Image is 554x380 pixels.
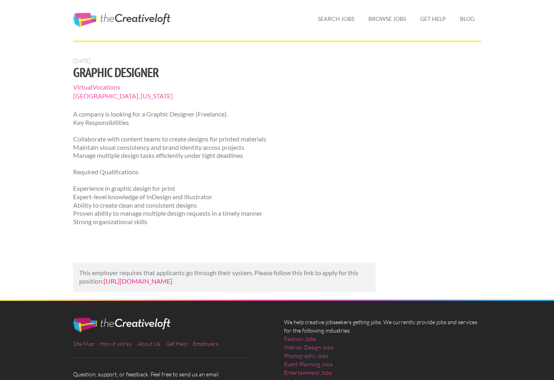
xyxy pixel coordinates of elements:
span: VirtualVocations [73,83,376,92]
a: About Us [137,340,160,347]
a: Interior Design Jobs [284,343,333,351]
a: Blog [454,10,481,28]
img: The Creative Loft [73,318,170,332]
a: Fashion Jobs [284,335,316,343]
a: Site Map [73,340,94,347]
a: Employers [193,340,218,347]
a: Photography Jobs [284,351,328,360]
a: Search Jobs [311,10,361,28]
a: How it works [100,340,132,347]
span: [GEOGRAPHIC_DATA], [US_STATE] [73,92,376,100]
p: This employer requires that applicants go through their system. Please follow this link to apply ... [79,269,370,286]
p: A company is looking for a Graphic Designer (Freelance). Key Responsibilities [73,110,376,127]
h1: Graphic Designer [73,65,376,80]
p: Collaborate with content teams to create designs for printed materials Maintain visual consistenc... [73,135,376,160]
a: Get Help [414,10,452,28]
a: Entertainment Jobs [284,368,332,377]
a: Event Planning Jobs [284,360,333,368]
a: [URL][DOMAIN_NAME] [104,277,172,285]
p: Experience in graphic design for print Expert-level knowledge of InDesign and Illustrator Ability... [73,184,376,226]
a: Browse Jobs [362,10,413,28]
span: [DATE] [73,57,90,64]
a: Get Help [166,340,187,347]
p: Required Qualifications [73,168,376,176]
a: The Creative Loft [73,13,170,27]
